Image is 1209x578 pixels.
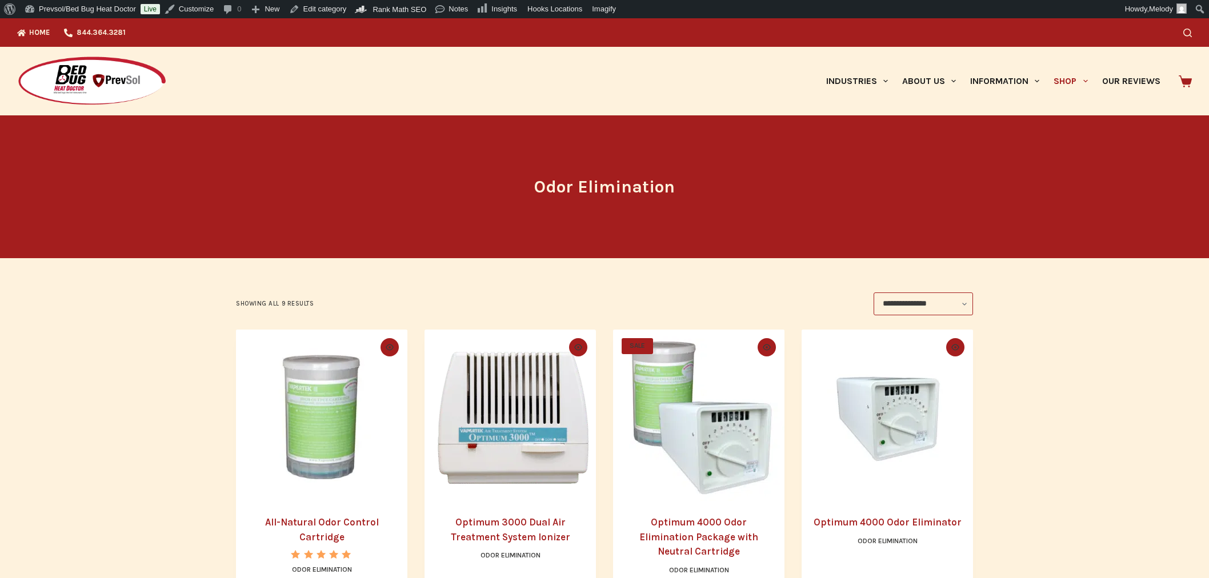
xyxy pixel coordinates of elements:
[425,330,596,501] a: Optimum 3000 Dual Air Treatment System Ionizer
[236,330,407,501] a: All-Natural Odor Control Cartridge
[1183,29,1192,37] button: Search
[1095,47,1167,115] a: Our Reviews
[639,516,758,557] a: Optimum 4000 Odor Elimination Package with Neutral Cartridge
[17,56,167,107] img: Prevsol/Bed Bug Heat Doctor
[874,292,973,315] select: Shop order
[819,47,895,115] a: Industries
[758,338,776,356] button: Quick view toggle
[669,566,729,574] a: Odor Elimination
[569,338,587,356] button: Quick view toggle
[963,47,1047,115] a: Information
[390,174,819,200] h1: Odor Elimination
[1149,5,1173,13] span: Melody
[481,551,541,559] a: Odor Elimination
[814,516,962,528] a: Optimum 4000 Odor Eliminator
[57,18,133,47] a: 844.364.3281
[613,330,784,501] a: Optimum 4000 Odor Elimination Package with Neutral Cartridge
[819,47,1167,115] nav: Primary
[373,5,426,14] span: Rank Math SEO
[622,338,653,354] span: SALE
[236,299,314,309] p: Showing all 9 results
[265,516,379,543] a: All-Natural Odor Control Cartridge
[17,18,57,47] a: Home
[946,338,964,356] button: Quick view toggle
[141,4,160,14] a: Live
[291,550,352,559] div: Rated 5.00 out of 5
[895,47,963,115] a: About Us
[858,537,918,545] a: Odor Elimination
[381,338,399,356] button: Quick view toggle
[292,565,352,573] a: Odor Elimination
[17,18,133,47] nav: Top Menu
[802,330,973,501] a: Optimum 4000 Odor Eliminator
[1047,47,1095,115] a: Shop
[451,516,570,543] a: Optimum 3000 Dual Air Treatment System Ionizer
